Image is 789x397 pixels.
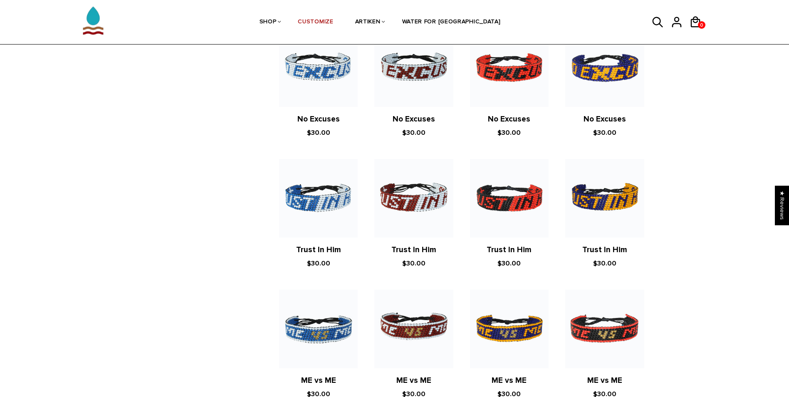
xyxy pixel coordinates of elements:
a: No Excuses [297,114,340,124]
a: Trust In Him [487,245,532,255]
a: ME vs ME [587,376,622,385]
span: $30.00 [402,129,425,137]
a: Trust In Him [582,245,627,255]
a: CUSTOMIZE [298,0,333,45]
a: ARTIKEN [355,0,381,45]
span: $30.00 [402,259,425,268]
span: $30.00 [593,259,616,268]
a: ME vs ME [396,376,431,385]
div: Click to open Judge.me floating reviews tab [775,186,789,225]
a: SHOP [260,0,277,45]
span: $30.00 [497,259,521,268]
a: No Excuses [584,114,626,124]
a: ME vs ME [492,376,527,385]
span: 0 [698,20,705,30]
a: 0 [698,21,705,29]
a: WATER FOR [GEOGRAPHIC_DATA] [402,0,501,45]
a: No Excuses [488,114,530,124]
a: Trust In Him [391,245,436,255]
span: $30.00 [497,129,521,137]
a: No Excuses [393,114,435,124]
a: Trust In Him [296,245,341,255]
a: ME vs ME [301,376,336,385]
span: $30.00 [307,129,330,137]
span: $30.00 [593,129,616,137]
span: $30.00 [307,259,330,268]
